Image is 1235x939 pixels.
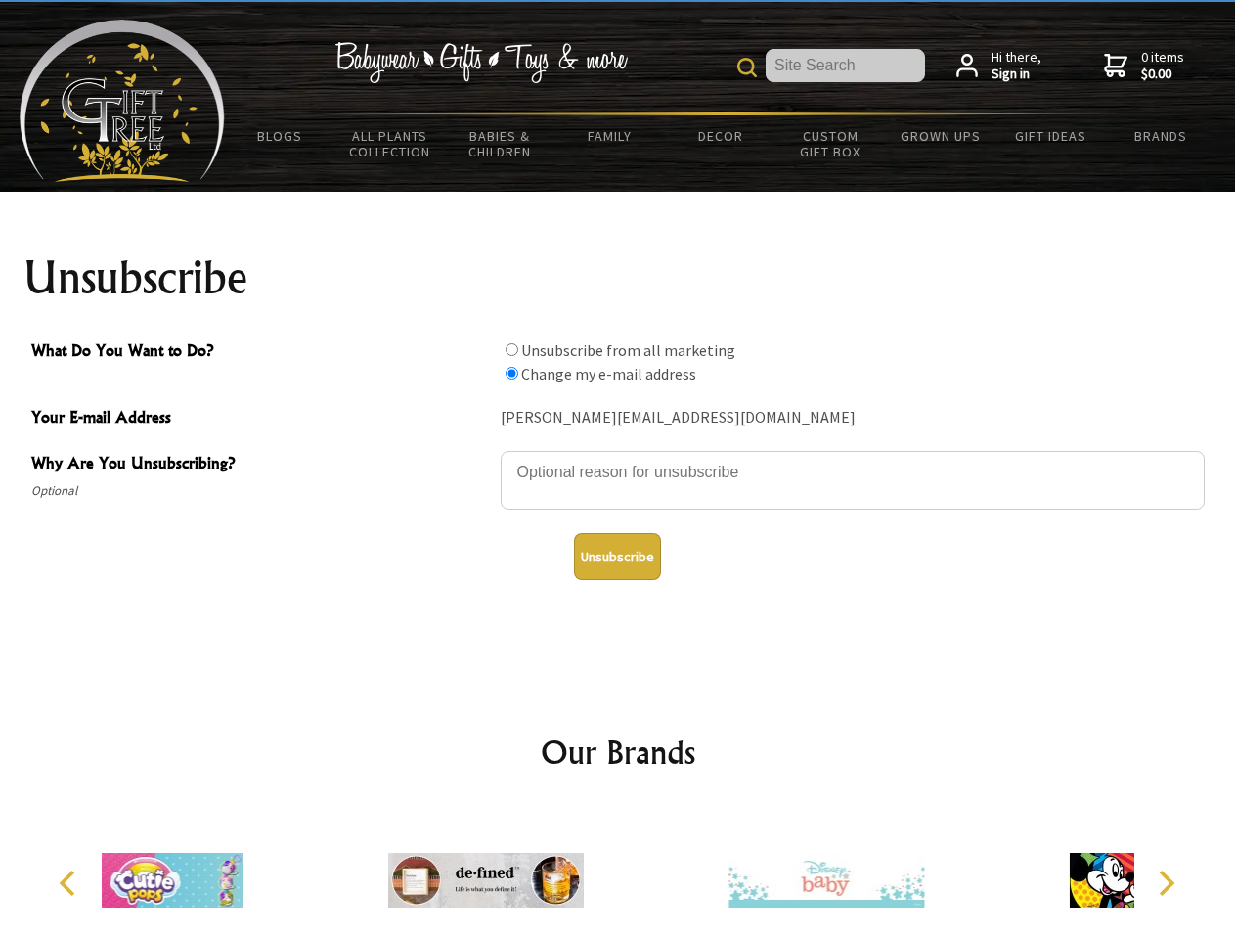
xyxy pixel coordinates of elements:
label: Change my e-mail address [521,364,696,383]
strong: $0.00 [1141,66,1184,83]
span: Why Are You Unsubscribing? [31,451,491,479]
a: BLOGS [225,115,335,156]
input: Site Search [766,49,925,82]
h1: Unsubscribe [23,254,1213,301]
a: Gift Ideas [995,115,1106,156]
img: product search [737,58,757,77]
img: Babyware - Gifts - Toys and more... [20,20,225,182]
textarea: Why Are You Unsubscribing? [501,451,1205,510]
strong: Sign in [992,66,1041,83]
input: What Do You Want to Do? [506,343,518,356]
span: Optional [31,479,491,503]
a: All Plants Collection [335,115,446,172]
input: What Do You Want to Do? [506,367,518,380]
a: Decor [665,115,775,156]
div: [PERSON_NAME][EMAIL_ADDRESS][DOMAIN_NAME] [501,403,1205,433]
button: Previous [49,862,92,905]
label: Unsubscribe from all marketing [521,340,735,360]
a: Brands [1106,115,1216,156]
span: What Do You Want to Do? [31,338,491,367]
a: Family [555,115,666,156]
button: Unsubscribe [574,533,661,580]
button: Next [1144,862,1187,905]
a: Babies & Children [445,115,555,172]
span: Your E-mail Address [31,405,491,433]
a: 0 items$0.00 [1104,49,1184,83]
h2: Our Brands [39,729,1197,776]
a: Custom Gift Box [775,115,886,172]
a: Grown Ups [885,115,995,156]
a: Hi there,Sign in [956,49,1041,83]
span: 0 items [1141,48,1184,83]
img: Babywear - Gifts - Toys & more [334,42,628,83]
span: Hi there, [992,49,1041,83]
